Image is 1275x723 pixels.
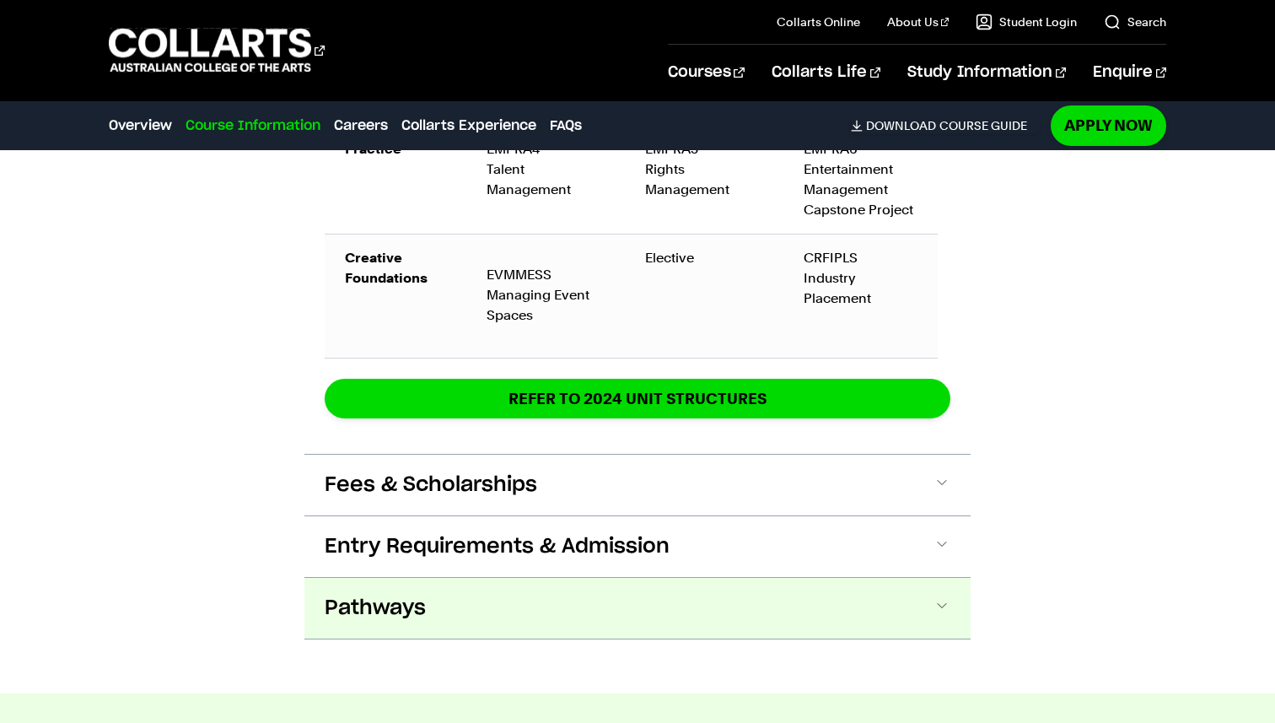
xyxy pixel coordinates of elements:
span: Download [866,118,936,133]
a: DownloadCourse Guide [851,118,1041,133]
div: EMPRA5 Rights Management [645,139,763,200]
span: Fees & Scholarships [325,472,537,499]
a: Course Information [186,116,320,136]
span: Entry Requirements & Admission [325,533,670,560]
td: Creative Foundations [325,235,466,359]
p: EVMMESS Managing Event Spaces [487,265,605,326]
button: Pathways [304,578,971,639]
button: Entry Requirements & Admission [304,516,971,577]
td: Practice [325,125,466,234]
a: REFER TO 2024 unit structures [325,379,950,418]
div: CRFIPLS Industry Placement [804,248,917,309]
div: EMPRA4 Talent Management [487,139,605,200]
a: Enquire [1093,45,1166,100]
a: Apply Now [1051,105,1166,145]
a: Search [1104,13,1166,30]
td: Elective [625,235,783,359]
a: Student Login [976,13,1077,30]
a: Study Information [907,45,1066,100]
a: Courses [668,45,745,100]
div: Go to homepage [109,26,325,74]
a: Overview [109,116,172,136]
a: About Us [887,13,950,30]
button: Fees & Scholarships [304,455,971,515]
td: EMPRA6 Entertainment Management Capstone Project [783,125,938,234]
a: Collarts Life [772,45,880,100]
a: Careers [334,116,388,136]
a: Collarts Experience [401,116,536,136]
a: FAQs [550,116,582,136]
a: Collarts Online [777,13,860,30]
span: Pathways [325,595,426,622]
